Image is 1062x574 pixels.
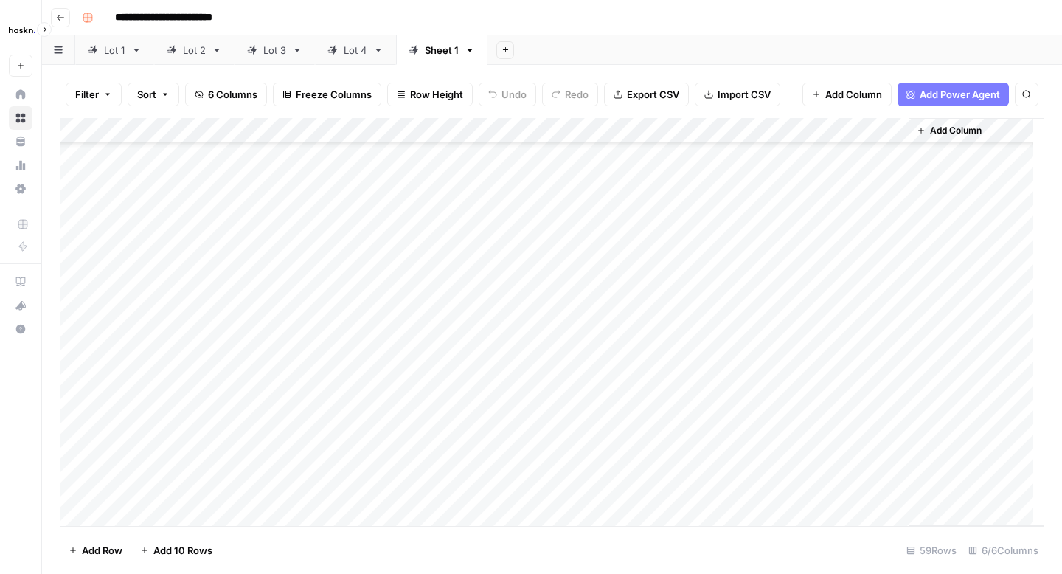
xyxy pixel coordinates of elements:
[9,83,32,106] a: Home
[273,83,381,106] button: Freeze Columns
[502,87,527,102] span: Undo
[185,83,267,106] button: 6 Columns
[154,35,235,65] a: Lot 2
[208,87,257,102] span: 6 Columns
[9,177,32,201] a: Settings
[425,43,459,58] div: Sheet 1
[962,539,1044,562] div: 6/6 Columns
[396,35,487,65] a: Sheet 1
[315,35,396,65] a: Lot 4
[9,270,32,294] a: AirOps Academy
[131,539,221,562] button: Add 10 Rows
[604,83,689,106] button: Export CSV
[10,294,32,317] div: What's new?
[9,106,32,130] a: Browse
[898,83,1009,106] button: Add Power Agent
[410,87,463,102] span: Row Height
[9,317,32,341] button: Help + Support
[930,124,982,137] span: Add Column
[9,294,32,317] button: What's new?
[75,35,154,65] a: Lot 1
[542,83,598,106] button: Redo
[263,43,286,58] div: Lot 3
[825,87,882,102] span: Add Column
[104,43,125,58] div: Lot 1
[802,83,892,106] button: Add Column
[9,130,32,153] a: Your Data
[66,83,122,106] button: Filter
[9,17,35,44] img: Haskn Logo
[387,83,473,106] button: Row Height
[695,83,780,106] button: Import CSV
[183,43,206,58] div: Lot 2
[128,83,179,106] button: Sort
[9,12,32,49] button: Workspace: Haskn
[718,87,771,102] span: Import CSV
[137,87,156,102] span: Sort
[296,87,372,102] span: Freeze Columns
[153,543,212,558] span: Add 10 Rows
[627,87,679,102] span: Export CSV
[565,87,589,102] span: Redo
[60,539,131,562] button: Add Row
[920,87,1000,102] span: Add Power Agent
[911,121,988,140] button: Add Column
[479,83,536,106] button: Undo
[900,539,962,562] div: 59 Rows
[82,543,122,558] span: Add Row
[9,153,32,177] a: Usage
[75,87,99,102] span: Filter
[344,43,367,58] div: Lot 4
[235,35,315,65] a: Lot 3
